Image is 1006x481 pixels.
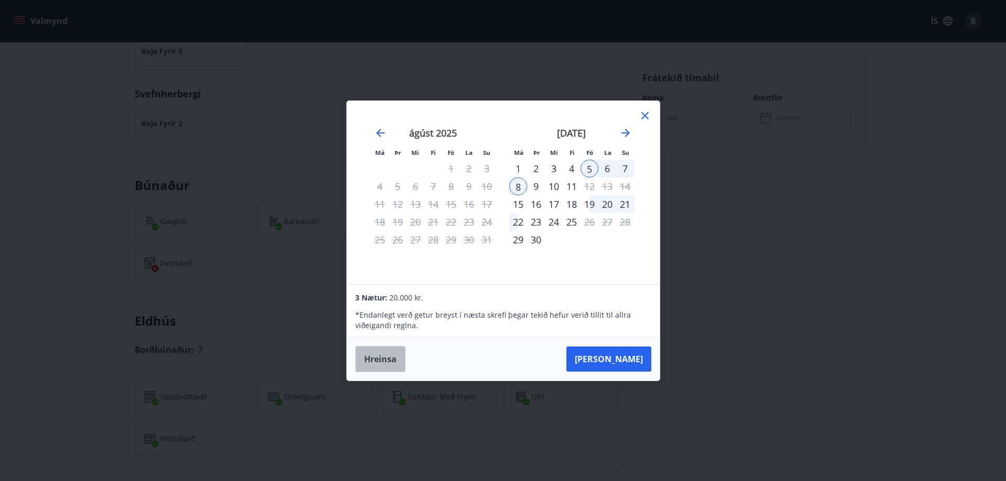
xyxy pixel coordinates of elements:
small: La [465,149,473,156]
td: Not available. fimmtudagur, 14. ágúst 2025 [424,195,442,213]
td: Not available. mánudagur, 4. ágúst 2025 [371,177,389,195]
td: Not available. laugardagur, 23. ágúst 2025 [460,213,478,231]
td: Not available. sunnudagur, 3. ágúst 2025 [478,160,496,177]
td: Choose fimmtudagur, 18. september 2025 as your check-in date. It’s available. [563,195,581,213]
div: 24 [545,213,563,231]
div: 11 [563,177,581,195]
td: Not available. fimmtudagur, 21. ágúst 2025 [424,213,442,231]
div: 5 [581,160,598,177]
td: Choose mánudagur, 1. september 2025 as your check-in date. It’s available. [509,160,527,177]
td: Choose fimmtudagur, 11. september 2025 as your check-in date. It’s available. [563,177,581,195]
td: Choose miðvikudagur, 24. september 2025 as your check-in date. It’s available. [545,213,563,231]
span: 3 Nætur: [355,293,387,303]
td: Choose föstudagur, 12. september 2025 as your check-in date. It’s available. [581,177,598,195]
div: 18 [563,195,581,213]
strong: [DATE] [557,127,586,139]
small: Má [375,149,385,156]
td: Choose fimmtudagur, 25. september 2025 as your check-in date. It’s available. [563,213,581,231]
td: Not available. sunnudagur, 31. ágúst 2025 [478,231,496,249]
td: Not available. sunnudagur, 10. ágúst 2025 [478,177,496,195]
td: Not available. miðvikudagur, 6. ágúst 2025 [407,177,424,195]
div: 4 [563,160,581,177]
strong: ágúst 2025 [409,127,457,139]
div: Move backward to switch to the previous month. [374,127,387,139]
div: Aðeins innritun í boði [509,160,527,177]
td: Not available. mánudagur, 11. ágúst 2025 [371,195,389,213]
td: Not available. laugardagur, 2. ágúst 2025 [460,160,478,177]
div: 30 [527,231,545,249]
span: 20.000 kr. [389,293,423,303]
div: 20 [598,195,616,213]
small: Mi [550,149,558,156]
td: Not available. laugardagur, 13. september 2025 [598,177,616,195]
td: Choose þriðjudagur, 23. september 2025 as your check-in date. It’s available. [527,213,545,231]
td: Not available. föstudagur, 1. ágúst 2025 [442,160,460,177]
div: 25 [563,213,581,231]
td: Choose mánudagur, 15. september 2025 as your check-in date. It’s available. [509,195,527,213]
td: Selected. laugardagur, 6. september 2025 [598,160,616,177]
td: Choose laugardagur, 20. september 2025 as your check-in date. It’s available. [598,195,616,213]
div: 8 [509,177,527,195]
td: Choose þriðjudagur, 30. september 2025 as your check-in date. It’s available. [527,231,545,249]
div: 2 [527,160,545,177]
small: Su [622,149,629,156]
div: 7 [616,160,634,177]
td: Not available. laugardagur, 16. ágúst 2025 [460,195,478,213]
button: Hreinsa [355,346,406,372]
td: Selected as start date. föstudagur, 5. september 2025 [581,160,598,177]
div: 16 [527,195,545,213]
td: Not available. föstudagur, 29. ágúst 2025 [442,231,460,249]
td: Not available. þriðjudagur, 5. ágúst 2025 [389,177,407,195]
td: Choose sunnudagur, 21. september 2025 as your check-in date. It’s available. [616,195,634,213]
div: 6 [598,160,616,177]
div: Aðeins útritun í boði [581,213,598,231]
td: Not available. sunnudagur, 17. ágúst 2025 [478,195,496,213]
small: Þr [395,149,401,156]
td: Choose föstudagur, 19. september 2025 as your check-in date. It’s available. [581,195,598,213]
td: Not available. sunnudagur, 28. september 2025 [616,213,634,231]
td: Not available. þriðjudagur, 19. ágúst 2025 [389,213,407,231]
td: Not available. föstudagur, 15. ágúst 2025 [442,195,460,213]
p: * Endanlegt verð getur breyst í næsta skrefi þegar tekið hefur verið tillit til allra viðeigandi ... [355,310,651,331]
div: 22 [509,213,527,231]
td: Not available. þriðjudagur, 12. ágúst 2025 [389,195,407,213]
small: Fö [447,149,454,156]
small: Fi [431,149,436,156]
td: Selected. sunnudagur, 7. september 2025 [616,160,634,177]
div: Calendar [359,114,647,272]
td: Not available. miðvikudagur, 20. ágúst 2025 [407,213,424,231]
button: [PERSON_NAME] [566,346,651,372]
td: Selected as end date. mánudagur, 8. september 2025 [509,177,527,195]
td: Not available. föstudagur, 8. ágúst 2025 [442,177,460,195]
td: Choose mánudagur, 29. september 2025 as your check-in date. It’s available. [509,231,527,249]
td: Not available. sunnudagur, 24. ágúst 2025 [478,213,496,231]
div: Aðeins innritun í boði [509,231,527,249]
small: Su [483,149,490,156]
td: Not available. miðvikudagur, 13. ágúst 2025 [407,195,424,213]
div: 3 [545,160,563,177]
td: Not available. miðvikudagur, 27. ágúst 2025 [407,231,424,249]
td: Choose mánudagur, 22. september 2025 as your check-in date. It’s available. [509,213,527,231]
small: La [604,149,611,156]
td: Not available. laugardagur, 9. ágúst 2025 [460,177,478,195]
div: 23 [527,213,545,231]
td: Not available. föstudagur, 22. ágúst 2025 [442,213,460,231]
small: Má [514,149,523,156]
td: Choose þriðjudagur, 9. september 2025 as your check-in date. It’s available. [527,177,545,195]
td: Choose fimmtudagur, 4. september 2025 as your check-in date. It’s available. [563,160,581,177]
div: Aðeins innritun í boði [509,195,527,213]
td: Not available. mánudagur, 25. ágúst 2025 [371,231,389,249]
td: Not available. sunnudagur, 14. september 2025 [616,177,634,195]
div: 9 [527,177,545,195]
div: 17 [545,195,563,213]
div: Move forward to switch to the next month. [619,127,632,139]
td: Not available. laugardagur, 30. ágúst 2025 [460,231,478,249]
small: Þr [533,149,540,156]
td: Choose miðvikudagur, 17. september 2025 as your check-in date. It’s available. [545,195,563,213]
td: Choose þriðjudagur, 2. september 2025 as your check-in date. It’s available. [527,160,545,177]
td: Choose miðvikudagur, 3. september 2025 as your check-in date. It’s available. [545,160,563,177]
div: 19 [581,195,598,213]
td: Not available. laugardagur, 27. september 2025 [598,213,616,231]
div: 10 [545,177,563,195]
small: Fö [586,149,593,156]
